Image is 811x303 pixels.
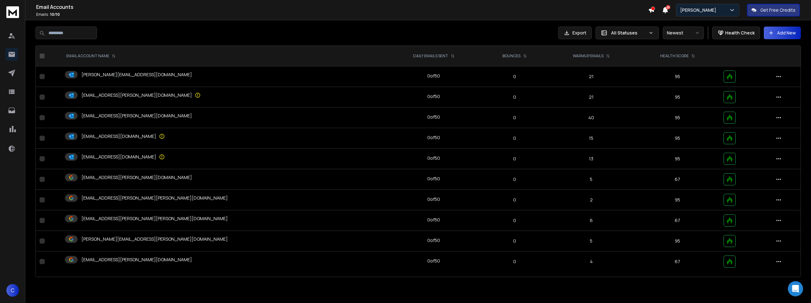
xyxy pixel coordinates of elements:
[502,53,520,59] p: BOUNCES
[663,27,704,39] button: Newest
[547,251,635,272] td: 4
[427,258,440,264] div: 0 of 50
[427,237,440,244] div: 0 of 50
[81,236,228,242] p: [PERSON_NAME][EMAIL_ADDRESS][PERSON_NAME][DOMAIN_NAME]
[635,231,720,251] td: 95
[558,27,592,39] button: Export
[486,238,543,244] p: 0
[635,251,720,272] td: 67
[486,156,543,162] p: 0
[427,73,440,79] div: 0 of 50
[680,7,719,13] p: [PERSON_NAME]
[547,66,635,87] td: 21
[81,113,192,119] p: [EMAIL_ADDRESS][PERSON_NAME][DOMAIN_NAME]
[573,53,603,59] p: WARMUP EMAILS
[427,93,440,100] div: 0 of 50
[635,169,720,190] td: 67
[81,133,156,139] p: [EMAIL_ADDRESS][DOMAIN_NAME]
[547,87,635,108] td: 21
[547,108,635,128] td: 40
[635,128,720,149] td: 95
[486,197,543,203] p: 0
[413,53,448,59] p: DAILY EMAILS SENT
[635,149,720,169] td: 95
[6,284,19,297] button: C
[427,134,440,141] div: 0 of 50
[788,281,803,296] div: Open Intercom Messenger
[81,71,192,78] p: [PERSON_NAME][EMAIL_ADDRESS][DOMAIN_NAME]
[81,195,228,201] p: [EMAIL_ADDRESS][PERSON_NAME][PERSON_NAME][DOMAIN_NAME]
[760,7,795,13] p: Get Free Credits
[81,215,228,222] p: [EMAIL_ADDRESS][PERSON_NAME][PERSON_NAME][DOMAIN_NAME]
[486,135,543,141] p: 0
[427,217,440,223] div: 0 of 50
[427,114,440,120] div: 0 of 50
[547,169,635,190] td: 5
[635,210,720,231] td: 67
[547,128,635,149] td: 15
[486,73,543,80] p: 0
[764,27,801,39] button: Add New
[36,3,648,11] h1: Email Accounts
[81,154,156,160] p: [EMAIL_ADDRESS][DOMAIN_NAME]
[635,87,720,108] td: 95
[547,231,635,251] td: 5
[547,190,635,210] td: 2
[50,12,60,17] span: 10 / 10
[486,217,543,224] p: 0
[486,94,543,100] p: 0
[712,27,760,39] button: Health Check
[486,258,543,265] p: 0
[635,66,720,87] td: 95
[611,30,646,36] p: All Statuses
[635,108,720,128] td: 95
[66,53,116,59] div: EMAIL ACCOUNT NAME
[660,53,689,59] p: HEALTH SCORE
[6,6,19,18] img: logo
[427,196,440,202] div: 0 of 50
[747,4,800,16] button: Get Free Credits
[36,12,648,17] p: Emails :
[666,5,670,9] span: 29
[486,176,543,182] p: 0
[427,176,440,182] div: 0 of 50
[427,155,440,161] div: 0 of 50
[547,210,635,231] td: 6
[725,30,755,36] p: Health Check
[81,92,192,98] p: [EMAIL_ADDRESS][PERSON_NAME][DOMAIN_NAME]
[81,174,192,181] p: [EMAIL_ADDRESS][PERSON_NAME][DOMAIN_NAME]
[81,257,192,263] p: [EMAIL_ADDRESS][PERSON_NAME][DOMAIN_NAME]
[635,190,720,210] td: 95
[486,114,543,121] p: 0
[547,149,635,169] td: 13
